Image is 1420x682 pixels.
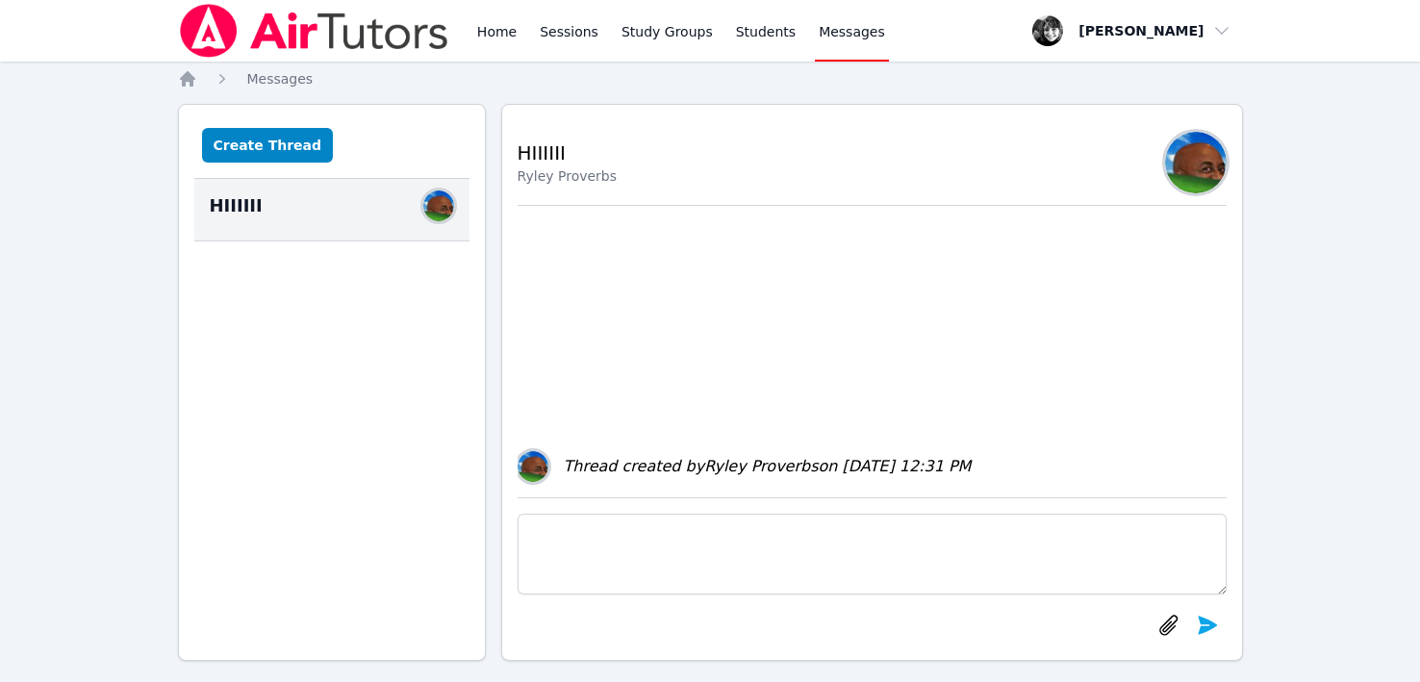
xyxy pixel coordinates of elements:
[518,139,618,166] h2: HIIIIII
[423,190,454,221] img: Ryley Proverbs
[819,22,885,41] span: Messages
[210,192,263,219] span: HIIIIII
[202,128,334,163] button: Create Thread
[518,451,548,482] img: Ryley Proverbs
[564,455,972,478] div: Thread created by Ryley Proverbs on [DATE] 12:31 PM
[1165,132,1227,193] img: Ryley Proverbs
[178,69,1243,88] nav: Breadcrumb
[518,166,618,186] div: Ryley Proverbs
[247,71,314,87] span: Messages
[178,4,450,58] img: Air Tutors
[247,69,314,88] a: Messages
[194,179,469,241] div: HIIIIIIRyley Proverbs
